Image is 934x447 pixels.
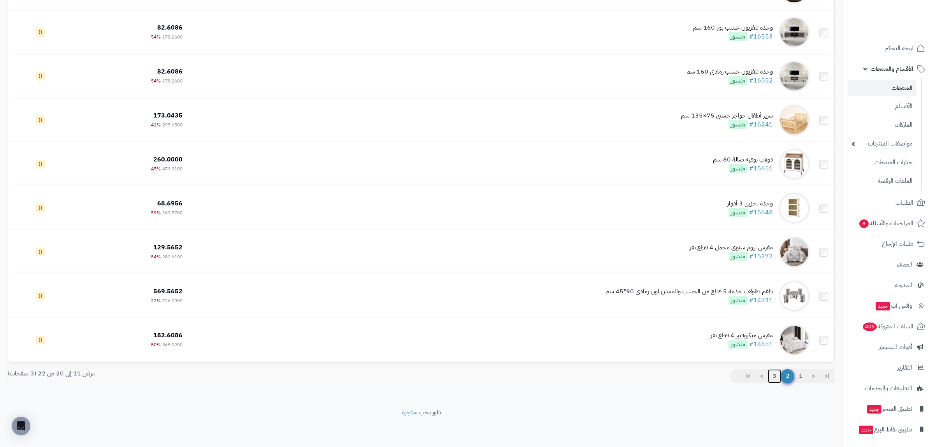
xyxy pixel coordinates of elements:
[859,218,913,229] span: المراجعات والأسئلة
[858,424,912,435] span: تطبيق نقاط البيع
[779,193,810,224] img: وحدة تخزين 3 أدوار
[862,321,913,332] span: السلات المتروكة
[729,340,748,349] span: منشور
[162,121,183,128] span: 295.6500
[162,341,183,348] span: 365.2200
[871,63,913,74] span: الأقسام والمنتجات
[863,322,877,331] span: 406
[882,238,913,249] span: طلبات الإرجاع
[779,17,810,48] img: وحدة تلفزيون خشب بني 160 سم
[755,369,768,383] a: >
[749,32,773,41] a: #16553
[713,155,773,164] div: دولاب بوفيه صالة 80 سم
[162,253,183,260] span: 282.6100
[859,219,869,228] span: 8
[727,199,773,208] div: وحدة تخزين 3 أدوار
[885,43,913,54] span: لوحة التحكم
[693,23,773,32] div: وحدة تلفزيون خشب بني 160 سم
[151,209,161,216] span: 59%
[848,135,916,152] a: مواصفات المنتجات
[606,287,773,296] div: طقم طاولات خدمة 5 قطع من الخشب والمعدن لون رمادي 90*45 سم
[749,296,773,305] a: #14731
[779,61,810,92] img: وحدة تلفزيون خشب رمادي 160 سم
[36,292,45,300] span: 0
[151,165,161,172] span: 45%
[729,32,748,41] span: منشور
[779,280,810,312] img: طقم طاولات خدمة 5 قطع من الخشب والمعدن لون رمادي 90*45 سم
[153,243,183,252] span: 129.5652
[895,197,913,208] span: الطلبات
[859,426,873,434] span: جديد
[729,296,748,305] span: منشور
[36,336,45,344] span: 0
[162,297,183,304] span: 726.0900
[749,164,773,173] a: #15651
[848,173,916,189] a: الملفات الرقمية
[794,369,807,383] a: 1
[848,420,929,439] a: تطبيق نقاط البيعجديد
[153,111,183,120] span: 173.0435
[690,243,773,252] div: مفرش نيوم شتوي مخمل 4 قطع نفر
[779,237,810,268] img: مفرش نيوم شتوي مخمل 4 قطع نفر
[153,287,183,296] span: 569.5652
[848,276,929,294] a: المدونة
[875,300,912,311] span: وآتس آب
[729,164,748,173] span: منشور
[895,280,912,291] span: المدونة
[807,369,820,383] a: <
[881,6,927,22] img: logo-2.png
[848,358,929,377] a: التقارير
[36,248,45,256] span: 0
[848,379,929,398] a: التطبيقات والخدمات
[151,297,161,304] span: 22%
[162,165,183,172] span: 473.9100
[151,341,161,348] span: 50%
[36,28,45,37] span: 0
[876,302,890,310] span: جديد
[749,120,773,129] a: #16241
[866,403,912,414] span: تطبيق المتجر
[151,121,161,128] span: 41%
[749,252,773,261] a: #15272
[848,255,929,274] a: العملاء
[897,362,912,373] span: التقارير
[848,214,929,233] a: المراجعات والأسئلة8
[865,383,912,394] span: التطبيقات والخدمات
[781,369,794,383] span: 2
[848,117,916,133] a: الماركات
[749,340,773,349] a: #14651
[848,338,929,356] a: أدوات التسويق
[749,208,773,217] a: #15648
[36,204,45,212] span: 0
[402,408,416,417] a: متجرة
[711,331,773,340] div: مفرش ميكروفيبر 4 قطع نفر
[36,72,45,81] span: 0
[779,324,810,356] img: مفرش ميكروفيبر 4 قطع نفر
[681,111,773,120] div: سرير أطفال حواجز خشبي 75×135 سم
[749,76,773,85] a: #16552
[867,405,881,414] span: جديد
[153,155,183,164] span: 260.0000
[848,80,916,96] a: المنتجات
[157,23,183,32] span: 82.6086
[729,208,748,217] span: منشور
[848,400,929,418] a: تطبيق المتجرجديد
[729,252,748,261] span: منشور
[768,369,781,383] a: 3
[848,317,929,336] a: السلات المتروكة406
[157,67,183,76] span: 82.6086
[151,33,161,40] span: 54%
[897,259,912,270] span: العملاء
[2,369,421,378] div: عرض 11 إلى 20 من 22 (3 صفحات)
[848,235,929,253] a: طلبات الإرجاع
[848,39,929,58] a: لوحة التحكم
[740,369,755,383] a: >|
[729,120,748,129] span: منشور
[36,116,45,124] span: 0
[162,209,183,216] span: 169.5700
[848,154,916,171] a: خيارات المنتجات
[162,77,183,84] span: 178.2600
[729,76,748,85] span: منشور
[878,342,912,352] span: أدوات التسويق
[686,67,773,76] div: وحدة تلفزيون خشب رمادي 160 سم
